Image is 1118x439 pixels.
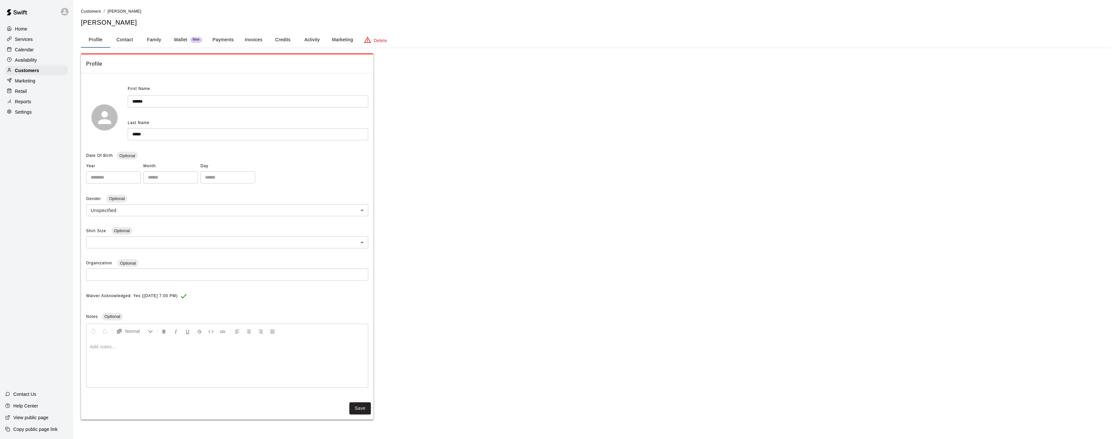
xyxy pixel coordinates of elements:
p: Calendar [15,46,34,53]
button: Format Italics [170,325,181,337]
span: Optional [106,196,127,201]
h5: [PERSON_NAME] [81,18,1110,27]
p: Settings [15,109,32,115]
span: Month [143,161,198,171]
span: Optional [117,153,137,158]
p: Wallet [174,36,188,43]
button: Format Underline [182,325,193,337]
li: / [104,8,105,15]
p: Availability [15,57,37,63]
button: Format Bold [159,325,170,337]
button: Save [349,402,371,414]
nav: breadcrumb [81,8,1110,15]
a: Marketing [5,76,68,86]
button: Insert Code [205,325,216,337]
span: Notes [86,314,98,319]
button: Format Strikethrough [194,325,205,337]
span: [PERSON_NAME] [108,9,141,14]
span: Optional [102,314,123,319]
button: Profile [81,32,110,48]
a: Customers [5,66,68,75]
span: Last Name [128,120,149,125]
span: Normal [125,328,148,334]
span: Shirt Size [86,229,108,233]
span: Organization [86,261,113,265]
a: Reports [5,97,68,107]
button: Activity [297,32,327,48]
a: Retail [5,86,68,96]
span: Waiver Acknowledged: Yes ([DATE] 7:00 PM) [86,291,178,301]
button: Contact [110,32,139,48]
div: Unspecified [86,204,368,216]
button: Marketing [327,32,358,48]
p: Contact Us [13,391,36,397]
button: Redo [99,325,110,337]
p: Retail [15,88,27,94]
button: Undo [88,325,99,337]
span: Year [86,161,141,171]
button: Right Align [255,325,266,337]
a: Services [5,34,68,44]
a: Calendar [5,45,68,55]
button: Credits [268,32,297,48]
button: Left Align [232,325,243,337]
span: Day [201,161,255,171]
span: Profile [86,60,368,68]
p: Delete [374,37,387,44]
button: Justify Align [267,325,278,337]
span: New [190,38,202,42]
p: Marketing [15,78,35,84]
button: Family [139,32,169,48]
a: Customers [81,8,101,14]
p: Copy public page link [13,426,58,433]
span: Optional [111,228,132,233]
p: Help Center [13,403,38,409]
p: View public page [13,414,48,421]
button: Invoices [239,32,268,48]
span: Optional [117,261,138,266]
button: Insert Link [217,325,228,337]
p: Home [15,26,27,32]
div: basic tabs example [81,32,1110,48]
p: Services [15,36,33,43]
p: Customers [15,67,39,74]
span: Date Of Birth [86,153,113,158]
span: Customers [81,9,101,14]
span: First Name [128,84,150,94]
button: Payments [207,32,239,48]
a: Home [5,24,68,34]
a: Settings [5,107,68,117]
span: Gender [86,196,102,201]
a: Availability [5,55,68,65]
button: Formatting Options [113,325,156,337]
p: Reports [15,98,31,105]
button: Center Align [243,325,254,337]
